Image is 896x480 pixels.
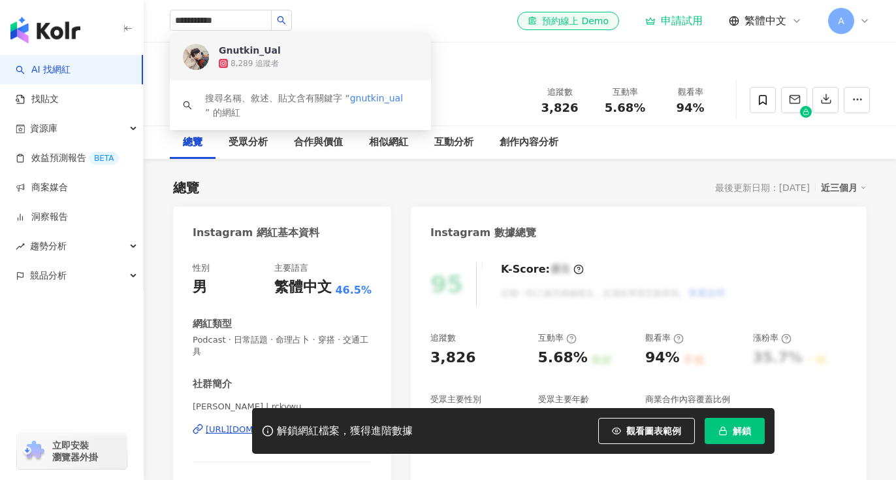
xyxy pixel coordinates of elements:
[626,426,681,436] span: 觀看圖表範例
[183,101,192,110] span: search
[277,424,413,438] div: 解鎖網紅檔案，獲得進階數據
[676,101,704,114] span: 94%
[645,332,684,344] div: 觀看率
[369,135,408,150] div: 相似網紅
[335,283,372,298] span: 46.5%
[541,101,579,114] span: 3,826
[715,182,810,193] div: 最後更新日期：[DATE]
[733,426,751,436] span: 解鎖
[753,332,792,344] div: 漲粉率
[645,14,703,27] a: 申請試用
[193,377,232,391] div: 社群簡介
[21,441,46,462] img: chrome extension
[30,231,67,261] span: 趨勢分析
[16,181,68,194] a: 商案媒合
[645,348,680,368] div: 94%
[598,418,695,444] button: 觀看圖表範例
[229,135,268,150] div: 受眾分析
[294,135,343,150] div: 合作與價值
[538,348,588,368] div: 5.68%
[645,394,730,405] div: 商業合作內容覆蓋比例
[838,14,844,28] span: A
[16,63,71,77] a: searchAI 找網紅
[274,277,332,298] div: 繁體中文
[350,93,403,103] span: gnutkin_ual
[434,135,473,150] div: 互動分析
[183,44,209,70] img: KOL Avatar
[183,135,202,150] div: 總覽
[193,262,210,274] div: 性別
[605,101,645,114] span: 5.68%
[16,242,25,251] span: rise
[173,179,199,197] div: 總覽
[705,418,765,444] button: 解鎖
[665,86,715,99] div: 觀看率
[500,135,558,150] div: 創作內容分析
[600,86,650,99] div: 互動率
[430,332,456,344] div: 追蹤數
[205,91,418,120] div: 搜尋名稱、敘述、貼文含有關鍵字 “ ” 的網紅
[277,16,286,25] span: search
[219,44,281,57] div: Gnutkin_Ual
[231,58,279,69] div: 8,289 追蹤者
[193,401,372,413] span: [PERSON_NAME] | rckywu
[538,332,577,344] div: 互動率
[430,226,536,240] div: Instagram 數據總覽
[16,152,119,165] a: 效益預測報告BETA
[430,394,481,405] div: 受眾主要性別
[16,211,68,224] a: 洞察報告
[274,262,308,274] div: 主要語言
[538,394,589,405] div: 受眾主要年齡
[52,439,98,463] span: 立即安裝 瀏覽器外掛
[528,14,609,27] div: 預約線上 Demo
[193,277,207,298] div: 男
[30,114,57,143] span: 資源庫
[517,12,619,30] a: 預約線上 Demo
[17,434,127,469] a: chrome extension立即安裝 瀏覽器外掛
[16,93,59,106] a: 找貼文
[30,261,67,290] span: 競品分析
[10,17,80,43] img: logo
[744,14,786,28] span: 繁體中文
[430,348,476,368] div: 3,826
[193,334,372,358] span: Podcast · 日常話題 · 命理占卜 · 穿搭 · 交通工具
[193,226,319,240] div: Instagram 網紅基本資料
[501,262,584,277] div: K-Score :
[821,179,867,196] div: 近三個月
[535,86,584,99] div: 追蹤數
[193,317,232,331] div: 網紅類型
